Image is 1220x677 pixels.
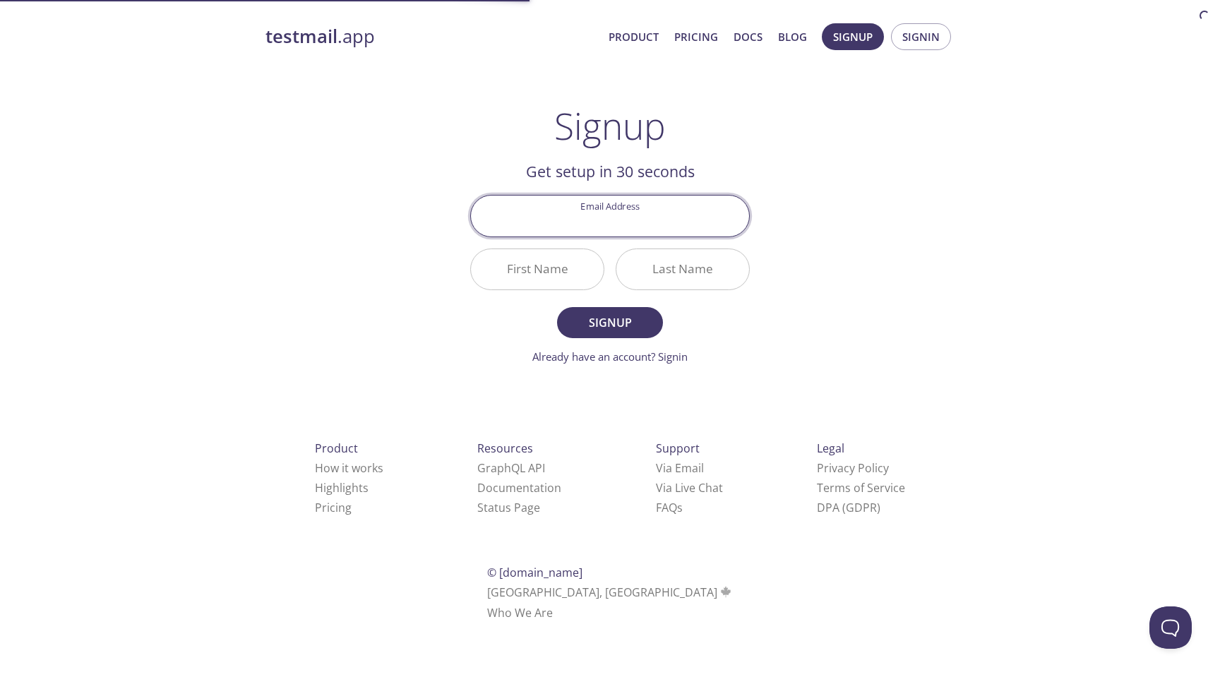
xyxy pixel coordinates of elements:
a: Status Page [477,500,540,515]
span: Signin [902,28,940,46]
a: How it works [315,460,383,476]
a: Docs [734,28,762,46]
span: Signup [573,313,647,332]
a: Terms of Service [817,480,905,496]
a: Already have an account? Signin [532,349,688,364]
a: testmail.app [265,25,597,49]
a: Documentation [477,480,561,496]
a: Product [609,28,659,46]
span: [GEOGRAPHIC_DATA], [GEOGRAPHIC_DATA] [487,585,734,600]
a: Blog [778,28,807,46]
iframe: Help Scout Beacon - Open [1149,606,1192,649]
a: Who We Are [487,605,553,621]
span: Support [656,441,700,456]
strong: testmail [265,24,337,49]
button: Signup [822,23,884,50]
button: Signup [557,307,663,338]
span: Signup [833,28,873,46]
span: Legal [817,441,844,456]
a: Via Email [656,460,704,476]
a: Pricing [315,500,352,515]
a: GraphQL API [477,460,545,476]
a: Via Live Chat [656,480,723,496]
span: Resources [477,441,533,456]
span: Product [315,441,358,456]
span: s [677,500,683,515]
a: Highlights [315,480,369,496]
a: FAQ [656,500,683,515]
a: DPA (GDPR) [817,500,880,515]
h1: Signup [554,104,666,147]
span: © [DOMAIN_NAME] [487,565,582,580]
button: Signin [891,23,951,50]
a: Privacy Policy [817,460,889,476]
h2: Get setup in 30 seconds [470,160,750,184]
a: Pricing [674,28,718,46]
